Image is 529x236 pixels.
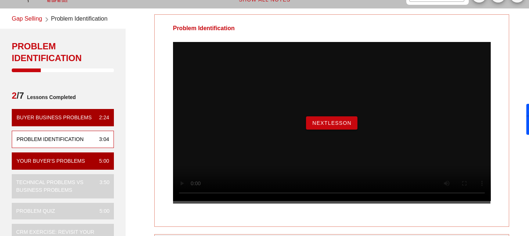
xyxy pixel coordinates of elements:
[12,14,42,24] a: Gap Selling
[51,14,108,24] span: Problem Identification
[16,179,94,194] div: Technical Problems vs Business Problems
[93,157,109,165] div: 5:00
[12,91,17,101] span: 2
[17,114,92,121] div: Buyer Business Problems
[12,40,114,64] div: Problem Identification
[17,135,84,143] div: Problem Identification
[155,15,253,42] div: Problem Identification
[94,179,109,194] div: 3:50
[306,116,357,130] button: NextLesson
[16,207,55,215] div: Problem Quiz
[94,207,109,215] div: 5:00
[12,90,24,105] span: /7
[93,135,109,143] div: 3:04
[312,120,352,126] span: NextLesson
[24,90,76,105] span: Lessons Completed
[93,114,109,121] div: 2:24
[17,157,85,165] div: Your Buyer's Problems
